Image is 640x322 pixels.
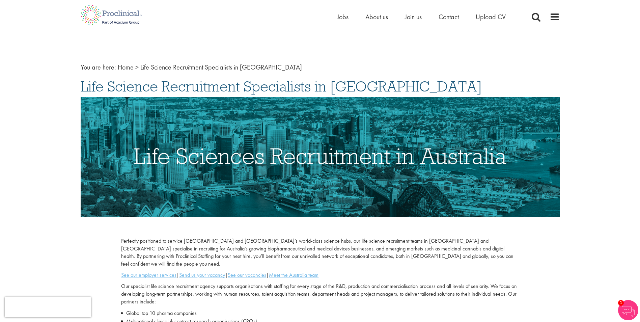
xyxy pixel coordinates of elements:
[81,77,482,96] span: Life Science Recruitment Specialists in [GEOGRAPHIC_DATA]
[618,300,624,306] span: 1
[81,63,116,72] span: You are here:
[269,271,318,278] a: Meet the Australia team
[405,12,422,21] a: Join us
[121,271,519,279] p: | | |
[135,63,139,72] span: >
[439,12,459,21] a: Contact
[5,297,91,317] iframe: reCAPTCHA
[618,300,638,320] img: Chatbot
[179,271,225,278] a: Send us your vacancy
[476,12,506,21] a: Upload CV
[337,12,349,21] a: Jobs
[365,12,388,21] a: About us
[228,271,266,278] a: See our vacancies
[81,97,560,217] img: Life Sciences Recruitment in Australia
[140,63,302,72] span: Life Science Recruitment Specialists in [GEOGRAPHIC_DATA]
[121,283,519,306] p: Our specialist life science recruitment agency supports organisations with staffing for every sta...
[118,63,134,72] a: breadcrumb link
[121,309,519,317] li: Global top 10 pharma companies
[121,271,176,278] a: See our employer services
[121,237,519,268] p: Perfectly positioned to service [GEOGRAPHIC_DATA] and [GEOGRAPHIC_DATA]’s world-class science hub...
